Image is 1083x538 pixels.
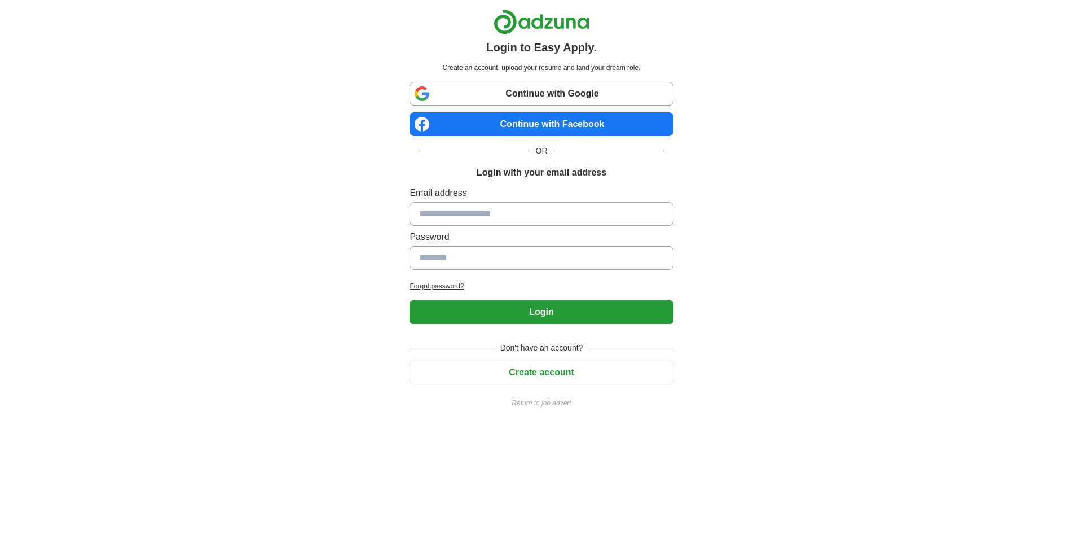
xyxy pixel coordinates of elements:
[410,398,673,408] a: Return to job advert
[494,342,590,354] span: Don't have an account?
[410,112,673,136] a: Continue with Facebook
[410,300,673,324] button: Login
[410,230,673,244] label: Password
[486,39,597,56] h1: Login to Easy Apply.
[529,145,554,157] span: OR
[410,186,673,200] label: Email address
[477,166,606,180] h1: Login with your email address
[412,63,671,73] p: Create an account, upload your resume and land your dream role.
[494,9,589,34] img: Adzuna logo
[410,368,673,377] a: Create account
[410,361,673,384] button: Create account
[410,281,673,291] a: Forgot password?
[410,82,673,106] a: Continue with Google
